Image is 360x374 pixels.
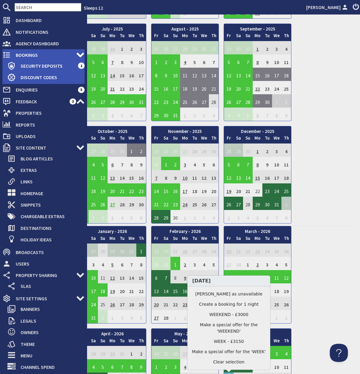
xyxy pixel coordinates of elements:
a: WEEKEND - £3000 [192,311,266,318]
th: Fr [151,135,161,143]
span: Chargeable Extras [16,211,85,221]
td: 1 [272,94,282,108]
th: Sa [89,32,98,41]
span: Banners [16,304,85,314]
td: 30 [161,108,171,121]
td: 29 [199,143,209,157]
td: 29 [224,41,234,54]
a: Channel Spend [7,362,85,372]
a: Bookings [2,50,85,60]
a: Properties [2,108,85,118]
td: 29 [98,41,108,54]
td: 9 [262,54,272,68]
span: Destinations [16,223,85,233]
th: Su [170,135,180,143]
td: 3 [136,41,146,54]
td: 27 [199,94,209,108]
td: 30 [234,41,243,54]
td: 8 [151,68,161,81]
td: 2 [127,41,137,54]
th: August - 2025 [151,24,219,33]
td: 19 [89,81,98,94]
th: We [272,135,282,143]
td: 20 [199,81,209,94]
td: 28 [98,143,108,157]
td: 4 [180,54,190,68]
td: 21 [108,81,117,94]
td: 26 [170,143,180,157]
td: 16 [262,170,272,183]
td: 4 [89,157,98,170]
td: 2 [262,41,272,54]
th: Sa [89,135,98,143]
th: July - 2025 [79,24,146,33]
td: 3 [180,157,190,170]
td: 5 [98,157,108,170]
a: Site Content [2,143,85,153]
td: 3 [224,108,234,121]
td: 16 [136,170,146,183]
a: Make a special offer for the 'WEEK' [192,349,266,355]
td: 14 [108,68,117,81]
th: Tu [117,135,127,143]
a: Extras [7,165,85,175]
td: 19 [224,81,234,94]
td: 29 [151,108,161,121]
td: 13 [209,170,219,183]
th: Su [170,32,180,41]
td: 12 [98,170,108,183]
td: 28 [224,143,234,157]
span: Security Deposits [16,61,78,71]
th: Mo [108,135,117,143]
td: 25 [151,41,161,54]
td: 6 [234,54,243,68]
td: 4 [234,108,243,121]
th: November - 2025 [151,126,219,135]
span: Feedback [11,97,70,106]
td: 24 [136,81,146,94]
td: 4 [281,41,291,54]
th: We [199,135,209,143]
input: SEARCH [15,3,81,11]
th: Su [98,135,108,143]
td: 27 [170,41,180,54]
td: 13 [234,170,243,183]
td: 30 [127,94,137,108]
td: 25 [161,143,171,157]
td: 28 [108,94,117,108]
td: 22 [253,81,262,94]
a: Owners [7,327,85,337]
td: 27 [180,143,190,157]
td: 25 [281,81,291,94]
a: Snippets [7,200,85,210]
td: 15 [127,170,137,183]
td: 11 [281,54,291,68]
td: 27 [98,94,108,108]
td: 15 [151,81,161,94]
th: Tu [262,32,272,41]
td: 10 [272,54,282,68]
a: Sleeps 12 [84,5,103,11]
td: 31 [243,41,253,54]
td: 1 [117,41,127,54]
td: 7 [209,54,219,68]
th: Su [243,32,253,41]
th: September - 2025 [224,24,291,33]
td: 24 [151,143,161,157]
td: 19 [190,81,199,94]
th: Fr [224,32,234,41]
td: 5 [117,108,127,121]
td: 27 [234,94,243,108]
td: 15 [253,68,262,81]
th: Th [281,32,291,41]
a: Menu [7,351,85,360]
span: Broadcasts [11,247,85,257]
td: 1 [127,143,137,157]
td: 3 [272,41,282,54]
td: 26 [89,94,98,108]
td: 23 [161,94,171,108]
td: 10 [180,170,190,183]
td: 21 [209,81,219,94]
td: 14 [243,170,253,183]
td: 22 [151,94,161,108]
